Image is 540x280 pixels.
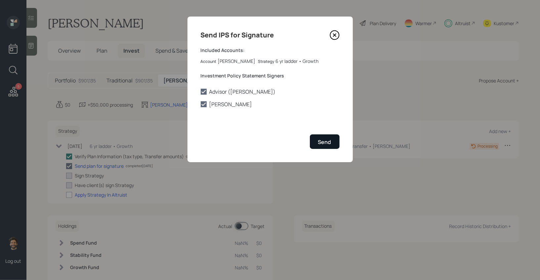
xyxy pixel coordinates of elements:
[201,47,340,54] label: Included Accounts:
[201,59,217,65] label: Account
[276,58,319,65] div: 6 yr ladder • Growth
[218,58,256,65] div: [PERSON_NAME]
[201,101,340,108] label: [PERSON_NAME]
[201,72,340,79] label: Investment Policy Statement Signers
[258,59,274,65] label: Strategy
[201,88,340,95] label: Advisor ([PERSON_NAME])
[310,134,340,149] button: Send
[201,30,274,40] h4: Send IPS for Signature
[318,138,331,146] div: Send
